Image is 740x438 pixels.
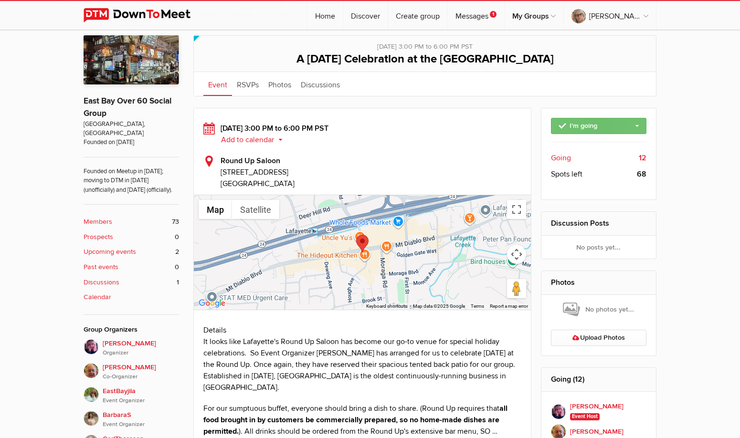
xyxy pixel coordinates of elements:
[84,217,112,227] b: Members
[84,120,179,138] span: [GEOGRAPHIC_DATA], [GEOGRAPHIC_DATA]
[84,381,179,405] a: EastBayjilaEvent Organizer
[84,157,179,195] span: Founded on Meetup in [DATE]; moving to DTM in [DATE] (unofficially) and [DATE] (officially).
[551,278,575,287] a: Photos
[103,386,179,405] span: EastBayjila
[551,330,647,346] a: Upload Photos
[103,396,179,405] i: Event Organizer
[84,277,119,288] b: Discussions
[232,200,279,219] button: Show satellite imagery
[103,362,179,381] span: [PERSON_NAME]
[84,357,179,381] a: [PERSON_NAME]Co-Organizer
[551,368,647,391] h2: Going (12)
[507,279,526,298] button: Drag Pegman onto the map to open Street View
[196,297,228,310] img: Google
[84,35,179,84] img: East Bay Over 60 Social Group
[172,217,179,227] span: 73
[203,36,646,52] div: [DATE] 3:00 PM to 6:00 PM PST
[84,363,99,378] img: Terry H
[203,324,521,336] h2: Details
[103,420,179,429] i: Event Organizer
[570,401,624,412] b: [PERSON_NAME]
[232,72,264,96] a: RSVPs
[84,217,179,227] a: Members 73
[505,1,563,30] a: My Groups
[551,404,566,419] img: Vicki
[551,401,647,422] a: [PERSON_NAME] Event Host
[551,152,571,164] span: Going
[551,168,582,180] span: Spots left
[84,277,179,288] a: Discussions 1
[175,262,179,272] span: 0
[84,405,179,429] a: BarbaraSEvent Organizer
[84,292,111,302] b: Calendar
[84,411,99,426] img: BarbaraS
[541,236,656,259] div: No posts yet...
[84,339,179,357] a: [PERSON_NAME]Organizer
[84,292,179,302] a: Calendar
[563,302,634,318] span: No photos yet...
[343,1,388,30] a: Discover
[84,138,179,147] span: Founded on [DATE]
[203,123,521,146] div: [DATE] 3:00 PM to 6:00 PM PST
[221,156,280,166] b: Round Up Saloon
[175,247,179,257] span: 2
[388,1,447,30] a: Create group
[84,339,99,355] img: Vicki
[639,152,646,164] b: 12
[551,118,647,134] a: I'm going
[637,168,646,180] b: 68
[507,200,526,219] button: Toggle fullscreen view
[490,11,497,18] span: 1
[296,72,345,96] a: Discussions
[84,262,179,272] a: Past events 0
[366,303,407,310] button: Keyboard shortcuts
[84,387,99,402] img: EastBayjila
[221,136,290,144] button: Add to calendar
[199,200,232,219] button: Show street map
[570,427,624,437] b: [PERSON_NAME]
[203,336,521,393] p: It looks like Lafayette's Round Up Saloon has become our go-to venue for special holiday celebrat...
[203,72,232,96] a: Event
[84,247,136,257] b: Upcoming events
[84,8,205,22] img: DownToMeet
[551,219,609,228] a: Discussion Posts
[507,245,526,264] button: Map camera controls
[264,72,296,96] a: Photos
[203,403,521,437] p: For our sumptuous buffet, everyone should bring a dish to share. (Round Up requires that ). All d...
[103,338,179,357] span: [PERSON_NAME]
[84,232,113,242] b: Prospects
[103,410,179,429] span: BarbaraS
[84,324,179,335] div: Group Organizers
[84,262,118,272] b: Past events
[307,1,343,30] a: Home
[471,303,484,309] a: Terms (opens in new tab)
[84,96,171,118] a: East Bay Over 60 Social Group
[103,373,179,381] i: Co-Organizer
[84,232,179,242] a: Prospects 0
[413,303,465,309] span: Map data ©2025 Google
[196,297,228,310] a: Open this area in Google Maps (opens a new window)
[175,232,179,242] span: 0
[177,277,179,288] span: 1
[103,349,179,357] i: Organizer
[448,1,504,30] a: Messages1
[570,413,600,421] span: Event Host
[221,179,295,188] span: [GEOGRAPHIC_DATA]
[221,167,521,178] span: [STREET_ADDRESS]
[296,52,554,66] span: A [DATE] Celebration at the [GEOGRAPHIC_DATA]
[564,1,656,30] a: [PERSON_NAME]
[84,247,179,257] a: Upcoming events 2
[490,303,528,309] a: Report a map error
[203,404,507,436] strong: all food brought in by customers be commercially prepared, so no home-made dishes are permitted.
